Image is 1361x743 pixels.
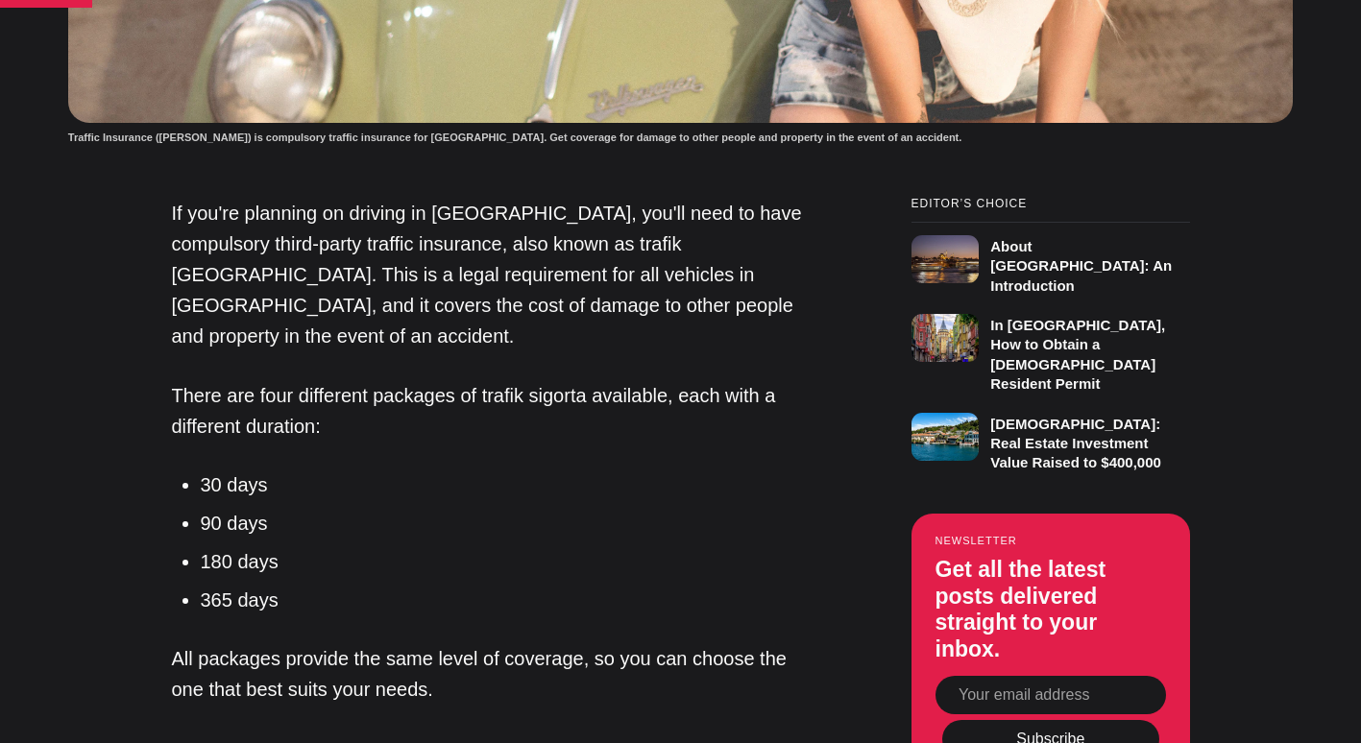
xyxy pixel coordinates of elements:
[68,132,961,143] strong: Traffic Insurance ([PERSON_NAME]) is compulsory traffic insurance for [GEOGRAPHIC_DATA]. Get cove...
[936,676,1166,714] input: Your email address
[201,547,815,576] li: 180 days
[911,222,1190,296] a: About [GEOGRAPHIC_DATA]: An Introduction
[911,405,1190,472] a: [DEMOGRAPHIC_DATA]: Real Estate Investment Value Raised to $400,000
[201,509,815,538] li: 90 days
[990,416,1161,471] h3: [DEMOGRAPHIC_DATA]: Real Estate Investment Value Raised to $400,000
[936,535,1166,546] small: Newsletter
[911,307,1190,395] a: In [GEOGRAPHIC_DATA], How to Obtain a [DEMOGRAPHIC_DATA] Resident Permit
[936,557,1166,662] h3: Get all the latest posts delivered straight to your inbox.
[990,317,1165,392] h3: In [GEOGRAPHIC_DATA], How to Obtain a [DEMOGRAPHIC_DATA] Resident Permit
[172,643,815,705] p: All packages provide the same level of coverage, so you can choose the one that best suits your n...
[201,470,815,499] li: 30 days
[911,198,1190,210] small: Editor’s Choice
[172,380,815,442] p: There are four different packages of trafik sigorta available, each with a different duration:
[172,198,815,351] p: If you're planning on driving in [GEOGRAPHIC_DATA], you'll need to have compulsory third-party tr...
[201,586,815,614] li: 365 days
[990,238,1172,294] h3: About [GEOGRAPHIC_DATA]: An Introduction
